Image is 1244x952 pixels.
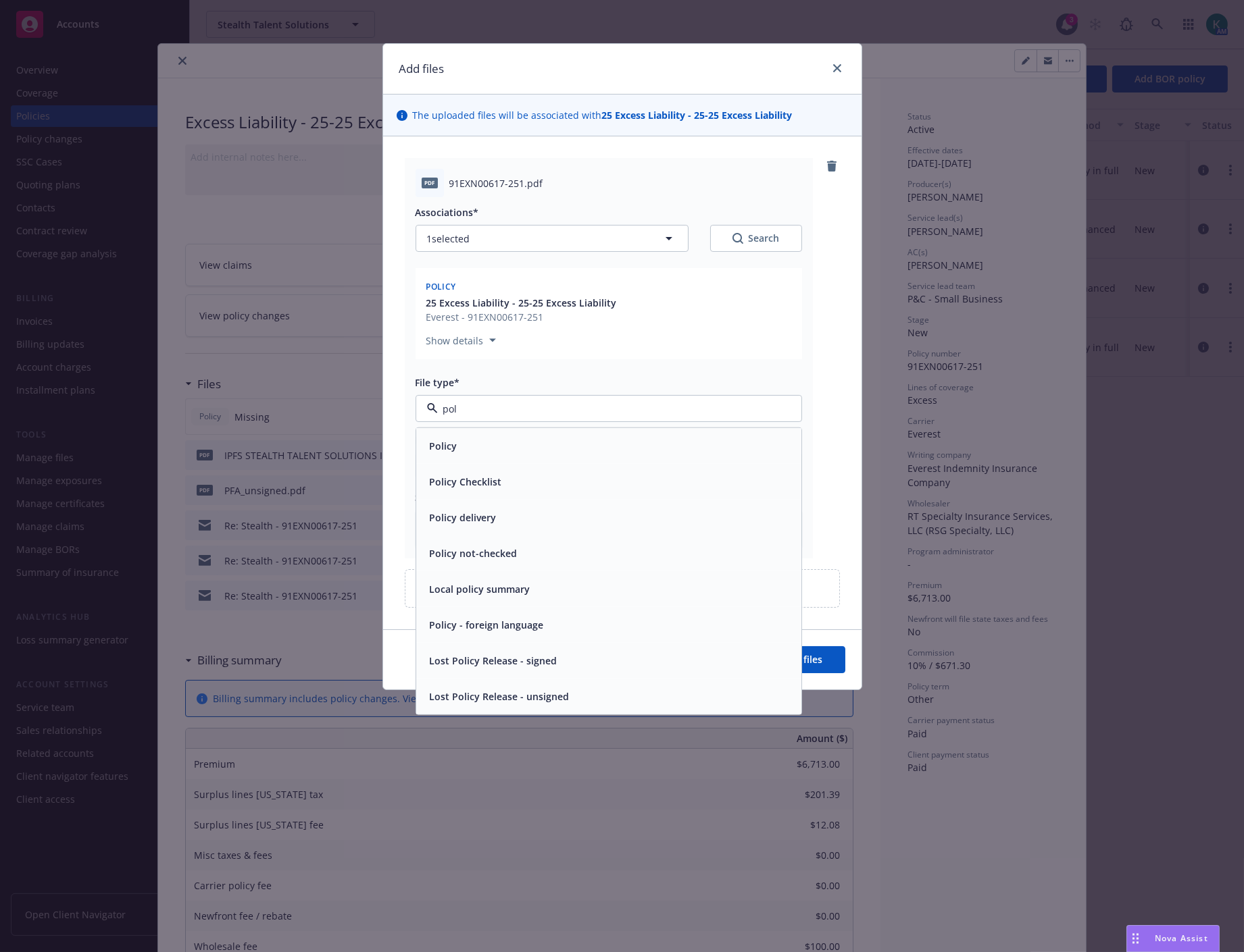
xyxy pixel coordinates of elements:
div: Drag to move [1127,926,1144,951]
button: Policy - foreign language [430,618,544,632]
button: Nova Assist [1126,925,1220,952]
button: Local policy summary [430,582,530,596]
button: Policy [430,439,457,453]
button: Policy delivery [430,510,497,525]
div: Upload new files [405,569,840,608]
button: Policy Checklist [430,475,502,489]
input: Filter by keyword [438,402,774,416]
span: Nova Assist [1155,932,1208,944]
button: Policy not-checked [430,546,518,560]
